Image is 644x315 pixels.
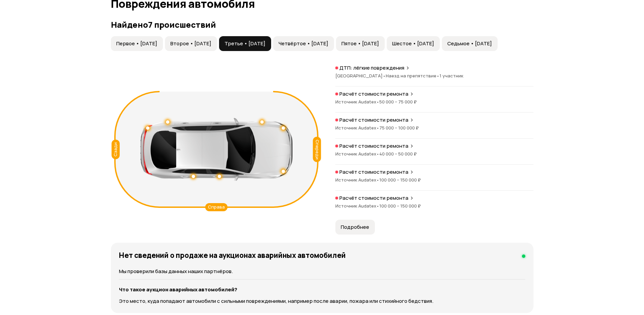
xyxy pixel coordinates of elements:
span: 1 участник [439,73,463,79]
p: Расчёт стоимости ремонта [339,143,408,149]
button: Шестое • [DATE] [387,36,440,51]
button: Пятое • [DATE] [336,36,385,51]
button: Первое • [DATE] [111,36,163,51]
span: Шестое • [DATE] [392,40,434,47]
button: Четвёртое • [DATE] [273,36,334,51]
span: • [376,151,379,157]
button: Подробнее [335,220,375,235]
p: Это место, куда попадают автомобили с сильными повреждениями, например после аварии, пожара или с... [119,297,525,305]
span: • [383,73,386,79]
span: [GEOGRAPHIC_DATA] [335,73,386,79]
span: Источник Audatex [335,99,379,105]
span: Источник Audatex [335,203,379,209]
span: Источник Audatex [335,125,379,131]
span: 100 000 – 150 000 ₽ [379,177,421,183]
p: Мы проверили базы данных наших партнёров. [119,268,525,275]
span: 40 000 – 50 000 ₽ [379,151,417,157]
span: • [376,99,379,105]
p: Расчёт стоимости ремонта [339,195,408,201]
h3: Найдено 7 происшествий [111,20,533,29]
div: Справа [205,203,228,211]
button: Седьмое • [DATE] [442,36,498,51]
button: Третье • [DATE] [219,36,271,51]
span: Источник Audatex [335,151,379,157]
span: Пятое • [DATE] [341,40,379,47]
p: Расчёт стоимости ремонта [339,91,408,97]
span: • [376,177,379,183]
span: Четвёртое • [DATE] [279,40,328,47]
span: 100 000 – 150 000 ₽ [379,203,421,209]
span: • [376,125,379,131]
button: Второе • [DATE] [165,36,217,51]
span: Первое • [DATE] [116,40,157,47]
span: Источник Audatex [335,177,379,183]
span: 75 000 – 100 000 ₽ [379,125,419,131]
span: 50 000 – 75 000 ₽ [379,99,417,105]
span: Второе • [DATE] [170,40,211,47]
p: Расчёт стоимости ремонта [339,169,408,175]
span: Третье • [DATE] [224,40,265,47]
span: Наезд на препятствие [386,73,439,79]
p: ДТП: лёгкие повреждения [339,65,404,71]
span: Седьмое • [DATE] [447,40,492,47]
h4: Нет сведений о продаже на аукционах аварийных автомобилей [119,251,346,260]
strong: Что такое аукцион аварийных автомобилей? [119,286,237,293]
div: Сзади [112,140,120,159]
span: • [436,73,439,79]
span: • [376,203,379,209]
div: Спереди [313,137,321,162]
p: Расчёт стоимости ремонта [339,117,408,123]
span: Подробнее [341,224,369,231]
